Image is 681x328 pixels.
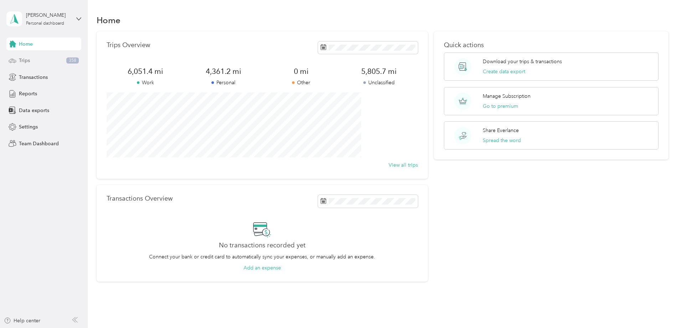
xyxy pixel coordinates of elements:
[340,66,418,76] span: 5,805.7 mi
[262,66,340,76] span: 0 mi
[444,41,659,49] p: Quick actions
[19,107,49,114] span: Data exports
[19,40,33,48] span: Home
[483,92,531,100] p: Manage Subscription
[483,102,518,110] button: Go to premium
[19,74,48,81] span: Transactions
[19,123,38,131] span: Settings
[107,41,150,49] p: Trips Overview
[66,57,79,64] span: 358
[389,161,418,169] button: View all trips
[483,127,519,134] p: Share Everlance
[483,137,521,144] button: Spread the word
[184,79,262,86] p: Personal
[340,79,418,86] p: Unclassified
[26,11,71,19] div: [PERSON_NAME]
[262,79,340,86] p: Other
[149,253,375,261] p: Connect your bank or credit card to automatically sync your expenses, or manually add an expense.
[26,21,64,26] div: Personal dashboard
[19,140,59,147] span: Team Dashboard
[219,242,306,249] h2: No transactions recorded yet
[19,90,37,97] span: Reports
[244,264,281,272] button: Add an expense
[483,58,562,65] p: Download your trips & transactions
[184,66,262,76] span: 4,361.2 mi
[97,16,121,24] h1: Home
[107,79,184,86] p: Work
[483,68,525,75] button: Create data export
[107,66,184,76] span: 6,051.4 mi
[4,317,40,324] button: Help center
[107,195,173,202] p: Transactions Overview
[19,57,30,64] span: Trips
[641,288,681,328] iframe: Everlance-gr Chat Button Frame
